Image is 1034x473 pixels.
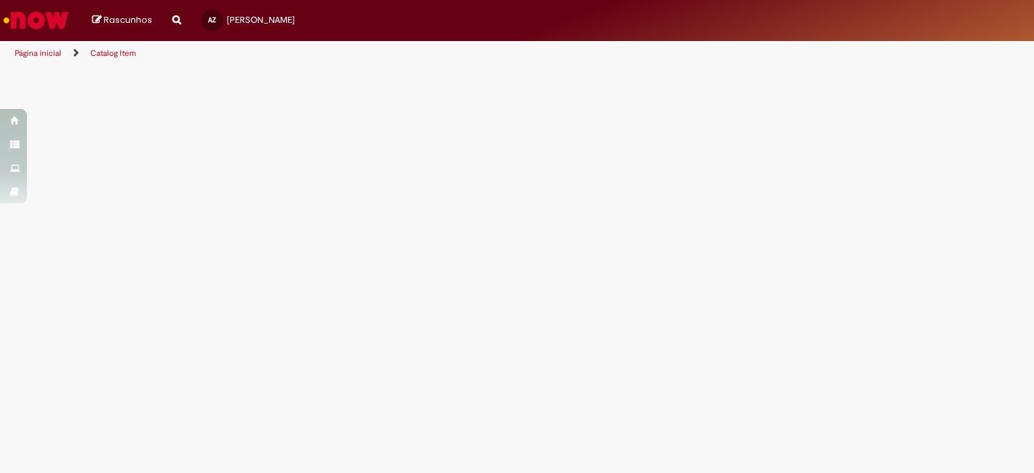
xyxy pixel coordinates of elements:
[208,15,216,24] span: AZ
[92,14,152,27] a: Rascunhos
[1,7,71,34] img: ServiceNow
[104,13,152,26] span: Rascunhos
[15,48,61,59] a: Página inicial
[227,14,295,26] span: [PERSON_NAME]
[10,41,679,66] ul: Trilhas de página
[90,48,136,59] a: Catalog Item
